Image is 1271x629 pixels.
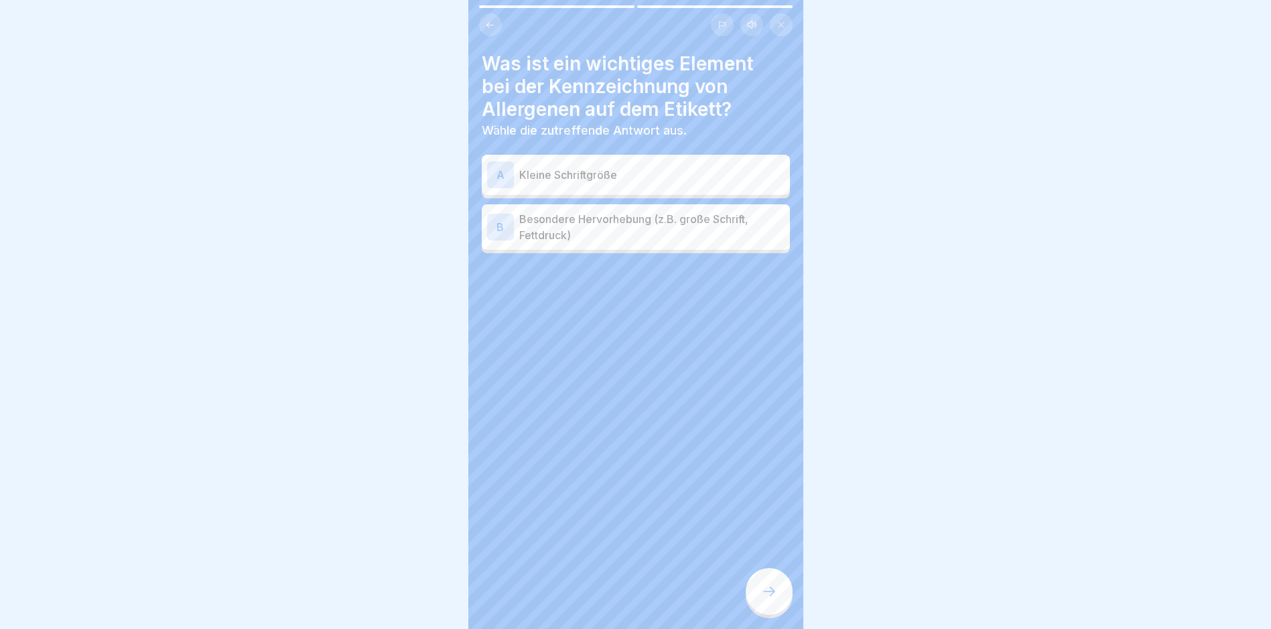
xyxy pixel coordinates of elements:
[482,52,790,121] h4: Was ist ein wichtiges Element bei der Kennzeichnung von Allergenen auf dem Etikett?
[519,167,785,183] p: Kleine Schriftgröße
[487,214,514,240] div: B
[519,211,785,243] p: Besondere Hervorhebung (z.B. große Schrift, Fettdruck)
[487,161,514,188] div: A
[482,123,790,138] p: Wähle die zutreffende Antwort aus.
